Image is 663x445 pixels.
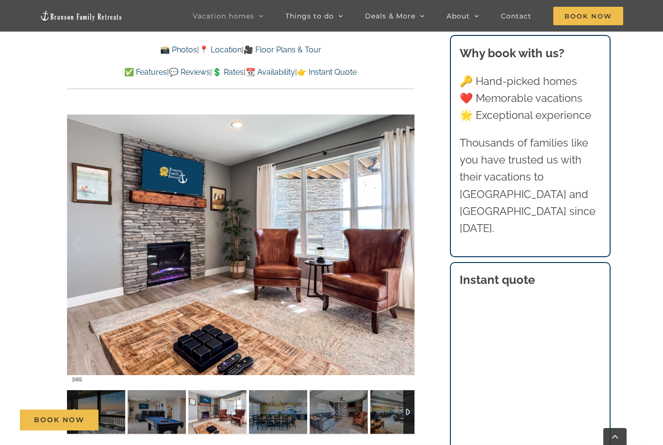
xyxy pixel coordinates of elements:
[169,67,210,77] a: 💬 Reviews
[244,45,321,54] a: 🎥 Floor Plans & Tour
[128,390,186,434] img: Out-of-the-Blue-at-Table-Rock-Lake-3007-Edit-scaled.jpg-nggid042950-ngg0dyn-120x90-00f0w010c011r1...
[67,390,125,434] img: Out-of-the-Blue-at-Table-Rock-Lake-Branson-Missouri-1311-Edit-scaled.jpg-nggid041686-ngg0dyn-120x...
[40,10,122,21] img: Branson Family Retreats Logo
[249,390,307,434] img: 003-Out-of-the-Blue-vacation-home-rental-Branson-Family-Retreats-10073-scaled.jpg-nggid03350-ngg0...
[553,7,623,25] span: Book Now
[20,410,99,430] a: Book Now
[460,273,535,287] strong: Instant quote
[460,134,601,237] p: Thousands of families like you have trusted us with their vacations to [GEOGRAPHIC_DATA] and [GEO...
[193,13,254,19] span: Vacation homes
[285,13,334,19] span: Things to do
[365,13,415,19] span: Deals & More
[310,390,368,434] img: Out-of-the-Blue-at-Table-Rock-Lake-3009-scaled.jpg-nggid042963-ngg0dyn-120x90-00f0w010c011r110f11...
[460,45,601,62] h3: Why book with us?
[297,67,357,77] a: 👉 Instant Quote
[199,45,242,54] a: 📍 Location
[124,67,167,77] a: ✅ Features
[67,66,414,79] p: | | | |
[460,73,601,124] p: 🔑 Hand-picked homes ❤️ Memorable vacations 🌟 Exceptional experience
[501,13,531,19] span: Contact
[67,44,414,56] p: | |
[160,45,197,54] a: 📸 Photos
[370,390,429,434] img: 001-Out-of-the-Blue-vacation-home-rental-Branson-Family-Retreats-10080-scaled.jpg-nggid03333-ngg0...
[34,416,84,424] span: Book Now
[447,13,470,19] span: About
[188,390,247,434] img: Out-of-the-Blue-at-Table-Rock-Lake-3010-Edit-scaled.jpg-nggid042952-ngg0dyn-120x90-00f0w010c011r1...
[212,67,244,77] a: 💲 Rates
[246,67,295,77] a: 📆 Availability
